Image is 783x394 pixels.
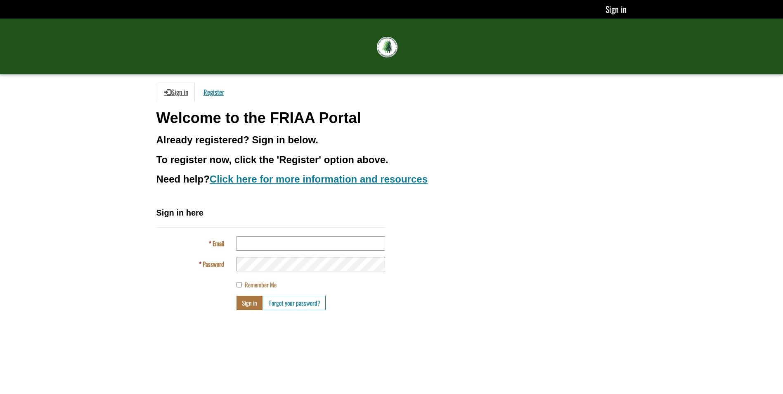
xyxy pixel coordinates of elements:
a: Forgot your password? [264,296,326,310]
span: Password [203,259,224,268]
h3: Already registered? Sign in below. [156,135,627,145]
h3: Need help? [156,174,627,185]
img: FRIAA Submissions Portal [377,37,397,57]
h3: To register now, click the 'Register' option above. [156,154,627,165]
span: Sign in here [156,208,203,217]
span: Remember Me [245,280,277,289]
a: Register [197,83,231,102]
a: Click here for more information and resources [210,173,428,185]
h1: Welcome to the FRIAA Portal [156,110,627,126]
a: Sign in [158,83,195,102]
input: Remember Me [237,282,242,287]
span: Email [213,239,224,248]
button: Sign in [237,296,263,310]
a: Sign in [606,3,627,15]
